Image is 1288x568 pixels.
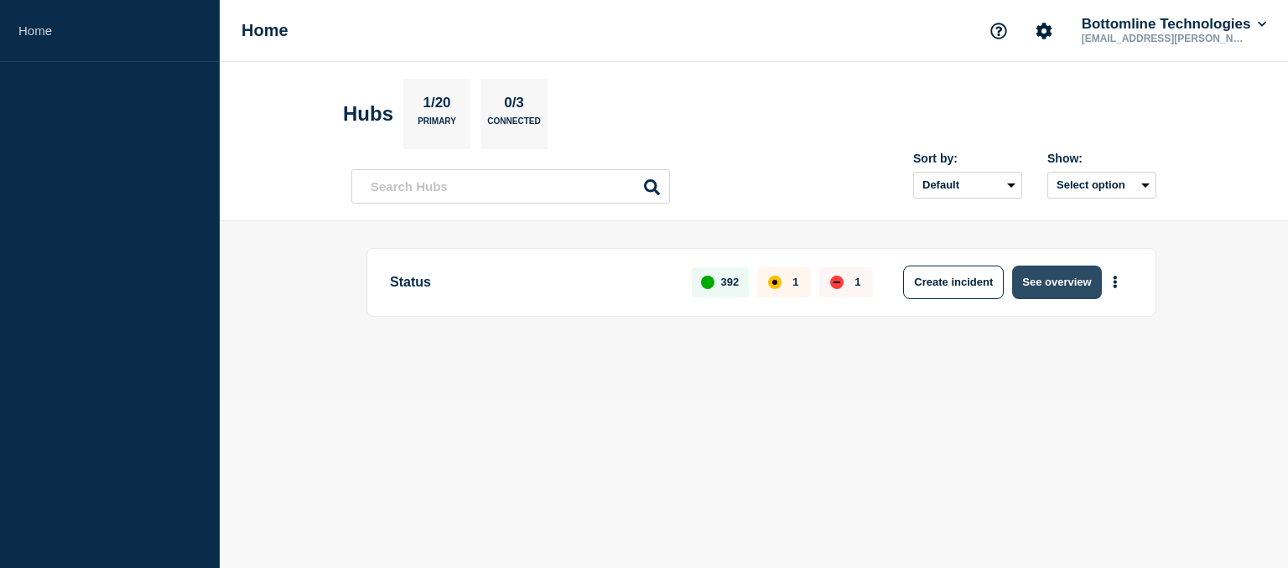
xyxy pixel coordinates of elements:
div: affected [768,276,782,289]
button: Account settings [1026,13,1062,49]
button: Bottomline Technologies [1078,16,1270,33]
button: Create incident [903,266,1004,299]
button: Support [981,13,1016,49]
div: Sort by: [913,152,1022,165]
p: Primary [418,116,456,134]
button: See overview [1012,266,1101,299]
p: Connected [487,116,540,134]
p: Status [390,266,673,299]
div: Show: [1047,152,1156,165]
h1: Home [241,21,288,40]
p: 1 [854,276,860,288]
div: down [830,276,844,289]
input: Search Hubs [351,169,670,204]
p: [EMAIL_ADDRESS][PERSON_NAME][DOMAIN_NAME] [1078,33,1253,44]
button: More actions [1104,266,1126,297]
p: 392 [721,276,740,288]
p: 1/20 [417,95,457,116]
p: 1 [792,276,798,288]
select: Sort by [913,172,1022,199]
button: Select option [1047,172,1156,199]
div: up [701,276,714,289]
p: 0/3 [498,95,531,116]
h2: Hubs [343,102,393,126]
